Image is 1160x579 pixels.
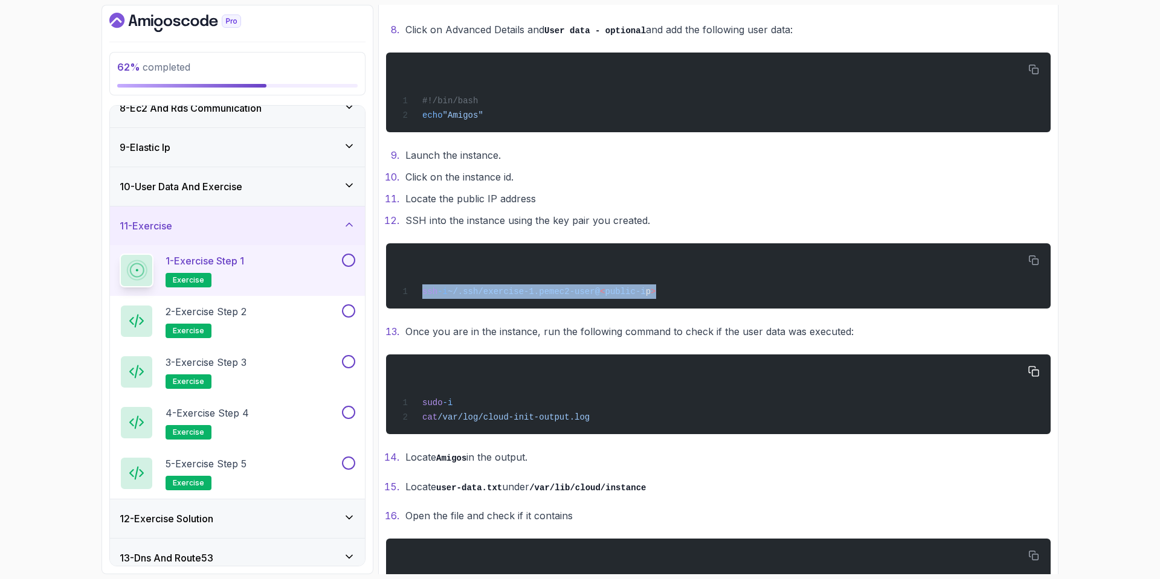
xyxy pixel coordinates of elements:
h3: 13 - Dns And Route53 [120,551,213,565]
button: 2-Exercise Step 2exercise [120,304,355,338]
span: exercise [173,478,204,488]
button: 1-Exercise Step 1exercise [120,254,355,287]
span: exercise [173,326,204,336]
span: public-i [605,287,645,296]
span: ssh [422,287,437,296]
li: Click on the instance id. [402,168,1051,185]
p: 5 - Exercise Step 5 [166,456,246,471]
p: 1 - Exercise Step 1 [166,254,244,268]
span: < [600,287,605,296]
span: echo [422,110,443,120]
button: 13-Dns And Route53 [110,539,365,577]
span: cat [422,412,437,422]
button: 9-Elastic Ip [110,128,365,167]
button: 12-Exercise Solution [110,499,365,538]
h3: 12 - Exercise Solution [120,511,213,526]
p: 3 - Exercise Step 3 [166,355,246,369]
p: Locate in the output. [405,449,1051,466]
span: exercise [173,427,204,437]
p: Locate under [405,478,1051,496]
span: p [646,287,651,296]
p: 2 - Exercise Step 2 [166,304,246,319]
p: 4 - Exercise Step 4 [166,406,249,420]
span: -i [437,287,448,296]
h3: 8 - Ec2 And Rds Communication [120,101,262,115]
a: Dashboard [109,13,269,32]
code: Amigos [436,453,466,463]
span: ec2-user@ [554,287,600,296]
li: Once you are in the instance, run the following command to check if the user data was executed: [402,323,1051,340]
button: 11-Exercise [110,206,365,245]
span: #!/bin/bash [422,96,478,106]
li: Click on Advanced Details and and add the following user data: [402,21,1051,39]
span: > [651,287,656,296]
span: -i [443,398,453,408]
span: ~/.ssh/exercise-1.pem [448,287,554,296]
code: user-data.txt [436,483,502,493]
button: 5-Exercise Step 5exercise [120,456,355,490]
span: "Amigos" [443,110,483,120]
h3: 11 - Exercise [120,219,172,233]
span: completed [117,61,190,73]
span: sudo [422,398,443,408]
p: Open the file and check if it contains [405,507,1051,524]
li: Locate the public IP address [402,190,1051,207]
span: /var/log/cloud-init-output.log [437,412,590,422]
span: exercise [173,275,204,285]
button: 8-Ec2 And Rds Communication [110,89,365,127]
button: 3-Exercise Step 3exercise [120,355,355,389]
li: Launch the instance. [402,147,1051,164]
span: exercise [173,377,204,386]
h3: 9 - Elastic Ip [120,140,170,155]
code: User data - optional [544,26,646,36]
button: 4-Exercise Step 4exercise [120,406,355,440]
li: SSH into the instance using the key pair you created. [402,212,1051,229]
h3: 10 - User Data And Exercise [120,179,242,194]
span: 62 % [117,61,140,73]
button: 10-User Data And Exercise [110,167,365,206]
code: /var/lib/cloud/instance [529,483,646,493]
